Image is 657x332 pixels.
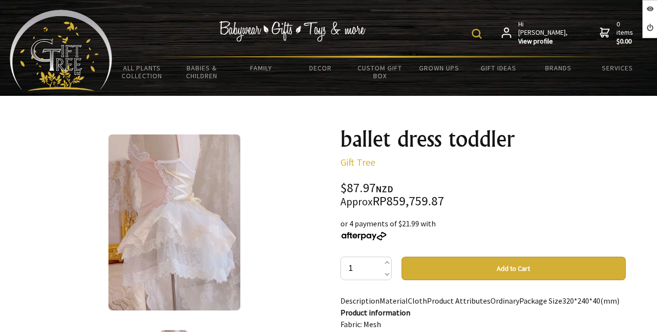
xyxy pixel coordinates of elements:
[469,58,529,78] a: Gift Ideas
[112,58,172,86] a: All Plants Collection
[172,58,232,86] a: Babies & Children
[409,58,469,78] a: Grown Ups
[340,182,626,208] div: $87.97 RP859,759.87
[340,232,387,241] img: Afterpay
[402,257,626,280] button: Add to Cart
[340,195,373,208] small: Approx
[616,37,635,46] strong: $0.00
[231,58,291,78] a: Family
[340,308,410,317] strong: Product information
[600,20,635,46] a: 0 items$0.00
[219,21,365,42] img: Babywear - Gifts - Toys & more
[108,134,240,310] img: ballet dress toddler
[518,20,569,46] span: Hi [PERSON_NAME],
[340,218,626,241] div: or 4 payments of $21.99 with
[340,156,375,168] a: Gift Tree
[518,37,569,46] strong: View profile
[350,58,410,86] a: Custom Gift Box
[340,127,626,151] h1: ballet dress toddler
[291,58,350,78] a: Decor
[502,20,569,46] a: Hi [PERSON_NAME],View profile
[472,29,482,39] img: product search
[10,10,112,91] img: Babyware - Gifts - Toys and more...
[376,183,393,195] span: NZD
[616,20,635,46] span: 0 items
[529,58,588,78] a: Brands
[588,58,647,78] a: Services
